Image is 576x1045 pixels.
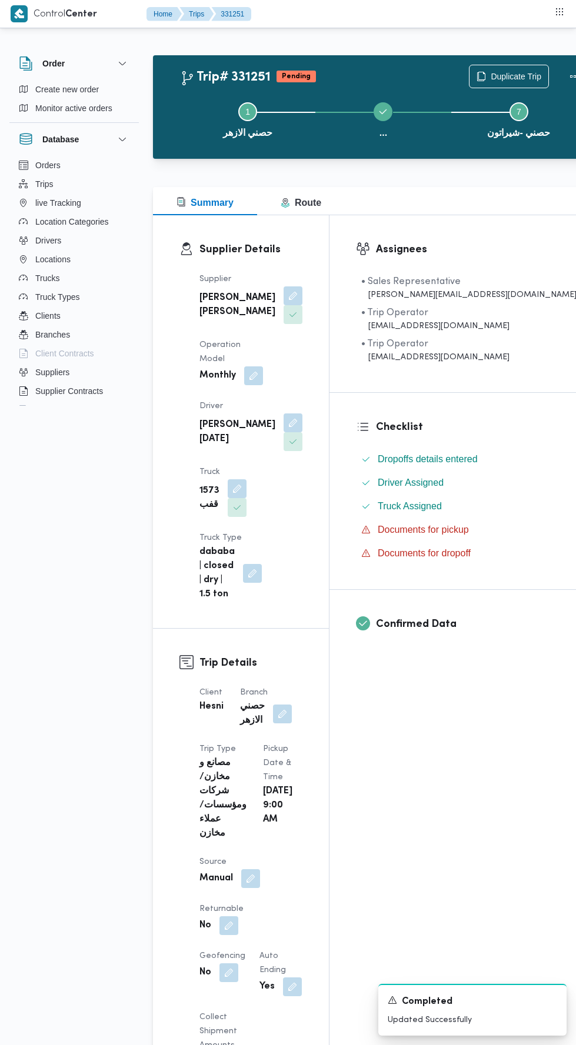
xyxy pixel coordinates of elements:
[199,484,219,512] b: 1573 قفب
[361,351,510,363] div: [EMAIL_ADDRESS][DOMAIN_NAME]
[14,400,134,419] button: Devices
[14,175,134,193] button: Trips
[35,177,54,191] span: Trips
[378,546,471,560] span: Documents for dropoff
[35,384,103,398] span: Supplier Contracts
[14,382,134,400] button: Supplier Contracts
[282,73,311,80] b: Pending
[199,689,222,696] span: Client
[378,525,469,535] span: Documents for pickup
[517,107,521,116] span: 7
[199,905,244,913] span: Returnable
[361,306,510,332] span: • Trip Operator kema@illa.com.eg
[378,548,471,558] span: Documents for dropoff
[180,88,315,149] button: حصني الازهر
[378,501,442,511] span: Truck Assigned
[199,468,220,476] span: Truck
[35,403,65,417] span: Devices
[361,320,510,332] div: [EMAIL_ADDRESS][DOMAIN_NAME]
[240,700,265,728] b: حصني الازهر
[65,10,97,19] b: Center
[388,994,557,1009] div: Notification
[491,69,541,84] span: Duplicate Trip
[14,231,134,250] button: Drivers
[180,70,271,85] h2: Trip# 331251
[9,80,139,122] div: Order
[35,346,94,360] span: Client Contracts
[9,156,139,410] div: Database
[35,365,69,379] span: Suppliers
[19,56,129,71] button: Order
[245,107,250,116] span: 1
[35,309,61,323] span: Clients
[35,82,99,96] span: Create new order
[14,193,134,212] button: live Tracking
[199,952,245,960] span: Geofencing
[402,995,452,1009] span: Completed
[35,252,71,266] span: Locations
[315,88,451,149] button: ...
[14,325,134,344] button: Branches
[14,344,134,363] button: Client Contracts
[379,126,387,140] span: ...
[361,337,510,363] span: • Trip Operator ragab.mohamed@illa.com.eg
[19,132,129,146] button: Database
[35,158,61,172] span: Orders
[378,107,388,116] svg: Step ... is complete
[14,99,134,118] button: Monitor active orders
[199,745,236,753] span: Trip Type
[277,71,316,82] span: Pending
[14,288,134,306] button: Truck Types
[179,7,214,21] button: Trips
[199,402,223,410] span: Driver
[281,198,321,208] span: Route
[223,126,272,140] span: حصني الازهر
[388,1014,557,1026] p: Updated Successfully
[469,65,549,88] button: Duplicate Trip
[14,212,134,231] button: Location Categories
[35,215,109,229] span: Location Categories
[263,784,292,827] b: [DATE] 9:00 AM
[35,271,59,285] span: Trucks
[199,275,231,283] span: Supplier
[14,269,134,288] button: Trucks
[378,523,469,537] span: Documents for pickup
[199,291,275,319] b: [PERSON_NAME] [PERSON_NAME]
[42,56,65,71] h3: Order
[240,689,268,696] span: Branch
[14,156,134,175] button: Orders
[259,952,286,974] span: Auto Ending
[199,700,224,714] b: Hesni
[361,306,510,320] div: • Trip Operator
[199,858,227,866] span: Source
[211,7,251,21] button: 331251
[378,452,478,466] span: Dropoffs details entered
[199,919,211,933] b: No
[199,369,236,383] b: Monthly
[259,980,275,994] b: Yes
[199,418,275,446] b: [PERSON_NAME][DATE]
[199,341,241,363] span: Operation Model
[35,233,61,248] span: Drivers
[35,290,79,304] span: Truck Types
[35,328,70,342] span: Branches
[35,101,112,115] span: Monitor active orders
[147,7,182,21] button: Home
[199,545,235,602] b: dababa | closed | dry | 1.5 ton
[14,363,134,382] button: Suppliers
[378,476,444,490] span: Driver Assigned
[42,132,79,146] h3: Database
[199,242,302,258] h3: Supplier Details
[361,337,510,351] div: • Trip Operator
[199,756,247,841] b: مصانع و مخازن/شركات ومؤسسات/عملاء مخازن
[199,966,211,980] b: No
[378,478,444,488] span: Driver Assigned
[177,198,234,208] span: Summary
[199,872,233,886] b: Manual
[487,126,550,140] span: حصني -شيراتون
[263,745,291,781] span: Pickup date & time
[199,534,242,542] span: Truck Type
[11,5,28,22] img: X8yXhbKr1z7QwAAAABJRU5ErkJggg==
[378,499,442,513] span: Truck Assigned
[14,250,134,269] button: Locations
